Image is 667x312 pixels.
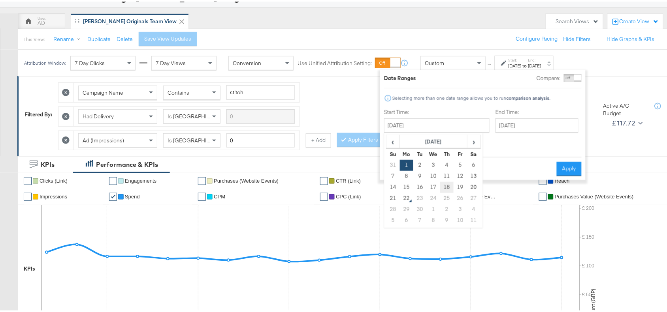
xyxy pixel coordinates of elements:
button: Hide Filters [563,34,591,41]
th: [DATE] [400,134,467,147]
td: 2 [440,202,454,213]
td: 15 [400,180,413,191]
td: 7 [386,169,400,180]
td: 2 [413,158,427,169]
div: Active A/C Budget [603,101,647,115]
td: 1 [400,158,413,169]
span: ‹ [387,134,399,146]
a: ✔ [539,176,547,183]
td: 29 [400,202,413,213]
span: Campaign Name [83,88,123,95]
td: 6 [467,158,480,169]
a: ✔ [320,176,328,183]
button: + Add [306,132,331,146]
strong: to [522,61,528,67]
td: 28 [386,202,400,213]
span: Impressions [40,192,67,198]
label: Compare: [537,73,561,80]
th: We [427,147,440,158]
th: Sa [467,147,480,158]
td: 26 [454,191,467,202]
td: 30 [413,202,427,213]
span: Spend [125,192,140,198]
div: Filtered By: [24,109,52,117]
span: Had Delivery [83,111,114,118]
label: Start: [509,56,522,61]
input: Enter a number [226,132,295,146]
label: Start Time: [384,107,490,114]
span: CTR (Link) [336,176,361,182]
div: KPIs [24,263,35,271]
td: 9 [413,169,427,180]
span: Reach [555,176,570,182]
td: 12 [454,169,467,180]
div: [PERSON_NAME] Originals Team View [83,16,177,24]
span: ↑ [486,62,494,64]
a: ✔ [539,191,547,199]
td: 20 [467,180,480,191]
button: Configure Pacing [511,30,563,45]
td: 21 [386,191,400,202]
td: 3 [454,202,467,213]
td: 4 [440,158,454,169]
td: 31 [386,158,400,169]
td: 5 [454,158,467,169]
td: 24 [427,191,440,202]
td: 8 [427,213,440,224]
a: ✔ [24,191,32,199]
td: 7 [413,213,427,224]
span: 7 Day Clicks [75,58,105,65]
div: [DATE] [528,61,541,67]
span: › [468,134,480,146]
td: 16 [413,180,427,191]
td: 19 [454,180,467,191]
div: Date Ranges [384,73,416,80]
th: Mo [400,147,413,158]
td: 13 [467,169,480,180]
th: Fr [454,147,467,158]
span: Is [GEOGRAPHIC_DATA] [168,135,228,142]
span: CPM [214,192,225,198]
input: Enter a search term [226,108,295,122]
strong: comparison analysis [507,93,550,99]
button: Hide Graphs & KPIs [607,34,655,41]
td: 11 [440,169,454,180]
span: Ad (Impressions) [83,135,124,142]
div: [DATE] [509,61,522,67]
div: Selecting more than one date range allows you to run . [392,94,551,99]
th: Tu [413,147,427,158]
span: Conversion [233,58,261,65]
td: 22 [400,191,413,202]
td: 3 [427,158,440,169]
td: 27 [467,191,480,202]
td: 1 [427,202,440,213]
span: Contains [168,88,189,95]
label: Use Unified Attribution Setting: [298,58,372,65]
input: Enter a search term [226,84,295,98]
span: 7 Day Views [156,58,186,65]
td: 23 [413,191,427,202]
div: Search Views [556,16,599,24]
div: Performance & KPIs [96,159,158,168]
td: 8 [400,169,413,180]
div: AD [38,18,45,25]
td: 6 [400,213,413,224]
th: Th [440,147,454,158]
td: 25 [440,191,454,202]
span: Purchases Value (Website Events) [555,192,634,198]
a: ✔ [109,191,117,199]
th: Su [386,147,400,158]
a: ✔ [198,176,206,183]
td: 5 [386,213,400,224]
div: Attribution Window: [24,59,66,64]
td: 11 [467,213,480,224]
button: Apply [557,160,582,174]
a: ✔ [109,176,117,183]
a: ✔ [198,191,206,199]
td: 10 [454,213,467,224]
div: Drag to reorder tab [75,17,79,22]
div: £117.72 [612,116,635,127]
label: End: [528,56,541,61]
a: ✔ [24,176,32,183]
div: Create View [620,16,659,24]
